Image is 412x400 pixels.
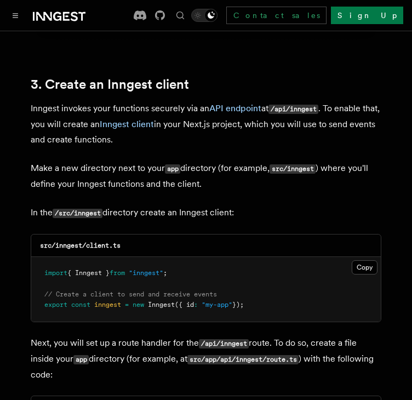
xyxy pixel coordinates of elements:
code: /api/inngest [268,105,318,114]
button: Find something... [174,9,187,22]
code: src/inngest/client.ts [40,242,121,249]
p: In the directory create an Inngest client: [31,205,381,221]
button: Toggle navigation [9,9,22,22]
button: Toggle dark mode [191,9,218,22]
span: }); [232,301,244,308]
span: ; [163,269,167,277]
p: Make a new directory next to your directory (for example, ) where you'll define your Inngest func... [31,161,381,192]
p: Inngest invokes your functions securely via an at . To enable that, you will create an in your Ne... [31,101,381,147]
a: API endpoint [209,103,261,113]
span: ({ id [175,301,194,308]
code: app [165,164,180,174]
span: : [194,301,198,308]
code: src/app/api/inngest/route.ts [187,355,299,364]
span: const [71,301,90,308]
code: /src/inngest [53,209,102,218]
span: "inngest" [129,269,163,277]
span: export [44,301,67,308]
p: Next, you will set up a route handler for the route. To do so, create a file inside your director... [31,335,381,382]
code: app [73,355,89,364]
span: { Inngest } [67,269,110,277]
span: from [110,269,125,277]
a: Contact sales [226,7,327,24]
span: // Create a client to send and receive events [44,290,217,298]
code: /api/inngest [199,339,249,348]
span: Inngest [148,301,175,308]
span: inngest [94,301,121,308]
code: src/inngest [270,164,316,174]
span: new [133,301,144,308]
a: Inngest client [100,119,154,129]
span: import [44,269,67,277]
a: 3. Create an Inngest client [31,77,189,92]
span: "my-app" [202,301,232,308]
button: Copy [352,260,377,275]
a: Sign Up [331,7,403,24]
span: = [125,301,129,308]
